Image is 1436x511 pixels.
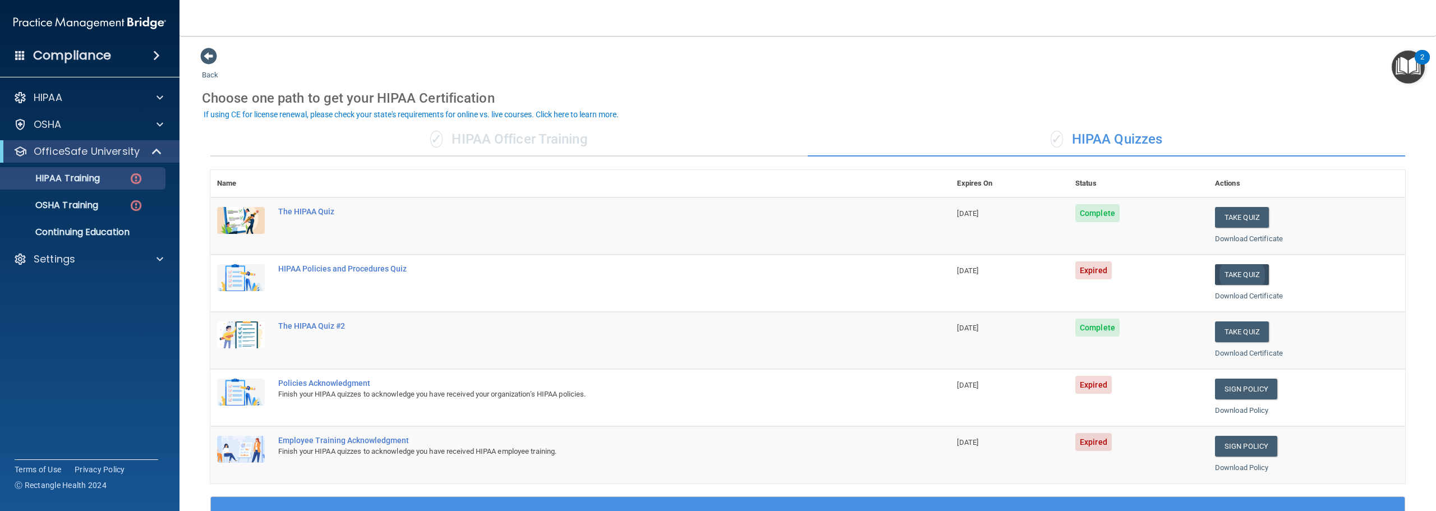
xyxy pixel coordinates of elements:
a: Settings [13,252,163,266]
p: Settings [34,252,75,266]
span: Expired [1075,261,1112,279]
div: HIPAA Quizzes [808,123,1405,156]
th: Name [210,170,271,197]
button: Take Quiz [1215,207,1269,228]
p: HIPAA Training [7,173,100,184]
a: Download Certificate [1215,349,1283,357]
a: Privacy Policy [75,464,125,475]
span: ✓ [1051,131,1063,148]
a: Download Certificate [1215,234,1283,243]
img: danger-circle.6113f641.png [129,172,143,186]
div: Finish your HIPAA quizzes to acknowledge you have received your organization’s HIPAA policies. [278,388,894,401]
th: Status [1069,170,1208,197]
span: Expired [1075,376,1112,394]
span: Expired [1075,433,1112,451]
a: Download Certificate [1215,292,1283,300]
span: [DATE] [957,209,978,218]
a: Download Policy [1215,463,1269,472]
div: Choose one path to get your HIPAA Certification [202,82,1414,114]
a: Terms of Use [15,464,61,475]
a: Sign Policy [1215,379,1277,399]
div: 2 [1420,57,1424,72]
button: Take Quiz [1215,264,1269,285]
img: danger-circle.6113f641.png [129,199,143,213]
p: OSHA [34,118,62,131]
span: Complete [1075,319,1120,337]
div: Employee Training Acknowledgment [278,436,894,445]
span: [DATE] [957,266,978,275]
button: Open Resource Center, 2 new notifications [1392,50,1425,84]
h4: Compliance [33,48,111,63]
a: OfficeSafe University [13,145,163,158]
img: PMB logo [13,12,166,34]
span: [DATE] [957,381,978,389]
div: Policies Acknowledgment [278,379,894,388]
button: If using CE for license renewal, please check your state's requirements for online vs. live cours... [202,109,620,120]
span: ✓ [430,131,443,148]
a: Download Policy [1215,406,1269,415]
div: HIPAA Officer Training [210,123,808,156]
a: Back [202,57,218,79]
p: OSHA Training [7,200,98,211]
div: If using CE for license renewal, please check your state's requirements for online vs. live cours... [204,111,619,118]
p: HIPAA [34,91,62,104]
p: OfficeSafe University [34,145,140,158]
a: OSHA [13,118,163,131]
div: The HIPAA Quiz [278,207,894,216]
p: Continuing Education [7,227,160,238]
div: Finish your HIPAA quizzes to acknowledge you have received HIPAA employee training. [278,445,894,458]
span: Complete [1075,204,1120,222]
a: Sign Policy [1215,436,1277,457]
div: The HIPAA Quiz #2 [278,321,894,330]
th: Expires On [950,170,1069,197]
a: HIPAA [13,91,163,104]
span: [DATE] [957,324,978,332]
div: HIPAA Policies and Procedures Quiz [278,264,894,273]
th: Actions [1208,170,1405,197]
span: Ⓒ Rectangle Health 2024 [15,480,107,491]
span: [DATE] [957,438,978,446]
button: Take Quiz [1215,321,1269,342]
